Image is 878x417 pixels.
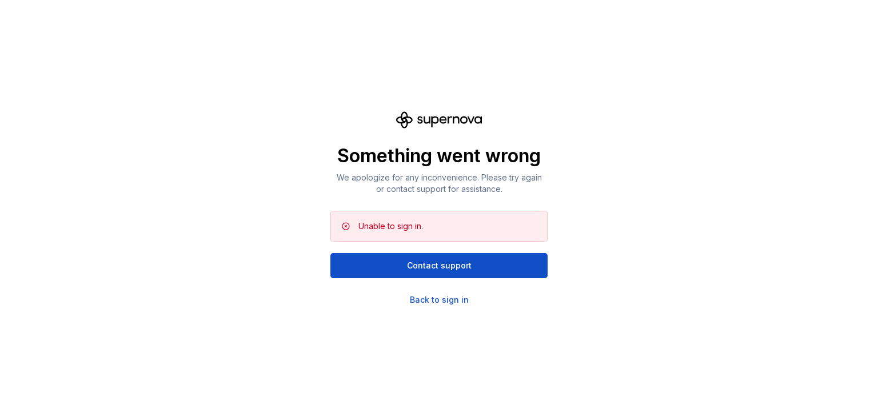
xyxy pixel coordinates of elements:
a: Back to sign in [410,294,469,306]
span: Contact support [407,260,472,271]
p: We apologize for any inconvenience. Please try again or contact support for assistance. [330,172,548,195]
p: Something went wrong [330,145,548,167]
button: Contact support [330,253,548,278]
div: Unable to sign in. [358,220,423,232]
